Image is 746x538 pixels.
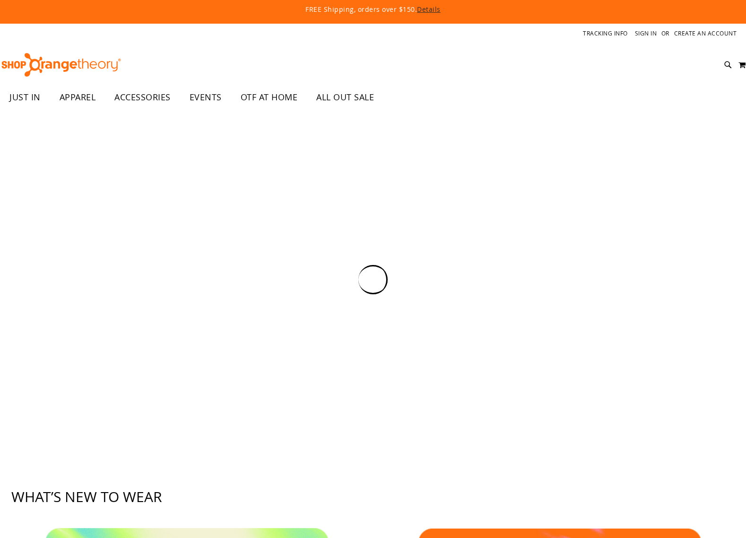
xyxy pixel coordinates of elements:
[635,29,657,37] a: Sign In
[50,87,105,108] a: APPAREL
[9,87,41,108] span: JUST IN
[114,87,171,108] span: ACCESSORIES
[180,87,231,108] a: EVENTS
[316,87,374,108] span: ALL OUT SALE
[417,5,441,14] a: Details
[674,29,737,37] a: Create an Account
[105,87,180,108] a: ACCESSORIES
[60,87,96,108] span: APPAREL
[583,29,628,37] a: Tracking Info
[241,87,298,108] span: OTF AT HOME
[307,87,383,108] a: ALL OUT SALE
[190,87,222,108] span: EVENTS
[231,87,307,108] a: OTF AT HOME
[89,5,657,14] p: FREE Shipping, orders over $150.
[11,489,735,504] h2: What’s new to wear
